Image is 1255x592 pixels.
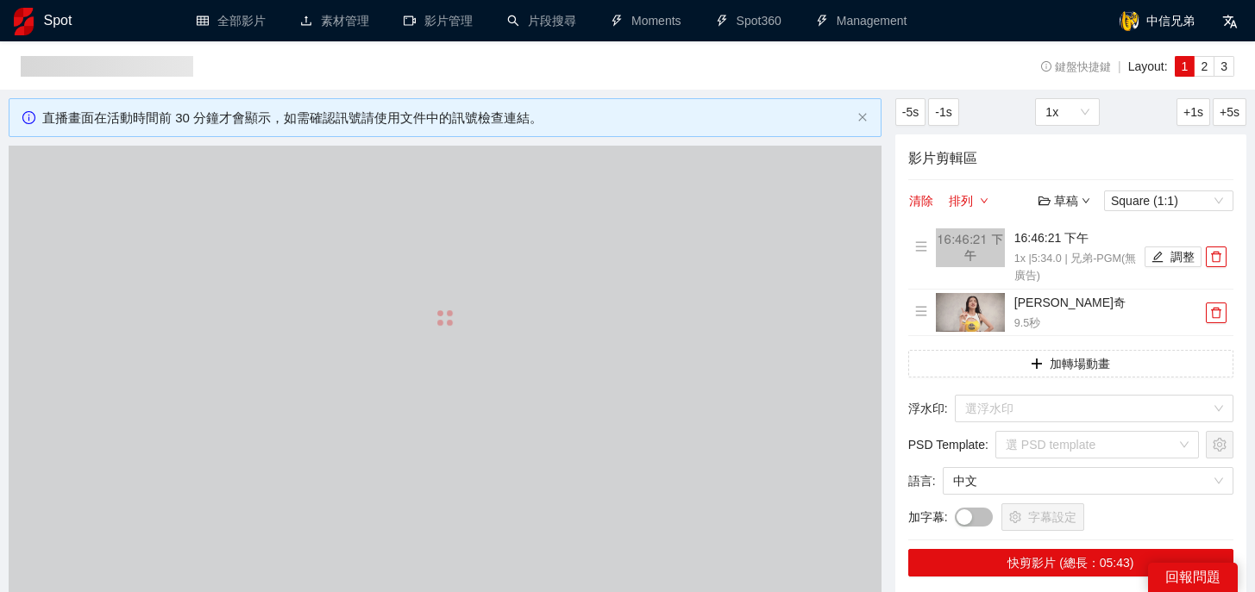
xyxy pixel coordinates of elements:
[1206,302,1227,323] button: delete
[1014,251,1140,285] p: 1x | 5:34.0 | 兄弟-PGM(無廣告)
[1201,59,1208,73] span: 2
[980,196,988,207] span: down
[22,111,35,124] span: info-circle
[908,508,948,527] span: 加字幕 :
[1082,196,1090,205] span: down
[14,8,34,35] img: logo
[1220,59,1227,73] span: 3
[611,14,681,28] a: thunderboltMoments
[1207,251,1226,263] span: delete
[857,112,868,123] button: close
[197,14,266,28] a: table全部影片
[908,471,936,490] span: 語言 :
[1213,98,1246,126] button: +5s
[953,468,1223,494] span: 中文
[1148,563,1238,592] div: 回報問題
[1041,61,1111,73] span: 鍵盤快捷鍵
[507,14,576,28] a: search片段搜尋
[908,147,1233,169] h4: 影片剪輯區
[1177,98,1210,126] button: +1s
[908,350,1233,377] button: plus加轉場動畫
[936,228,1005,267] img: 160x90.png
[902,103,919,122] span: -5s
[1206,246,1227,267] button: delete
[1118,59,1121,73] span: |
[1182,59,1189,73] span: 1
[915,305,927,317] span: menu
[928,98,958,126] button: -1s
[1031,358,1043,371] span: plus
[1001,503,1084,531] button: setting字幕設定
[716,14,781,28] a: thunderboltSpot360
[1145,246,1202,267] button: edit調整
[1014,293,1202,312] h4: [PERSON_NAME]奇
[908,435,988,454] span: PSD Template :
[1220,103,1239,122] span: +5s
[1183,103,1203,122] span: +1s
[1151,251,1164,265] span: edit
[948,190,989,211] button: 排列down
[1045,99,1089,125] span: 1x
[1014,228,1140,247] h4: 16:46:21 下午
[895,98,926,126] button: -5s
[1039,191,1090,210] div: 草稿
[1014,315,1202,333] p: 9.5 秒
[1039,195,1051,207] span: folder-open
[915,240,927,252] span: menu
[1119,10,1139,31] img: avatar
[1206,431,1233,458] button: setting
[908,549,1233,576] button: 快剪影片 (總長：05:43)
[935,103,951,122] span: -1s
[404,14,473,28] a: video-camera影片管理
[908,190,934,211] button: 清除
[908,399,948,418] span: 浮水印 :
[1128,59,1168,73] span: Layout:
[936,293,1005,332] img: thumbnail.png
[42,108,850,128] div: 直播畫面在活動時間前 30 分鐘才會顯示，如需確認訊號請使用文件中的訊號檢查連結。
[1207,307,1226,319] span: delete
[1041,61,1052,72] span: info-circle
[816,14,907,28] a: thunderboltManagement
[300,14,369,28] a: upload素材管理
[857,112,868,122] span: close
[1111,191,1227,210] span: Square (1:1)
